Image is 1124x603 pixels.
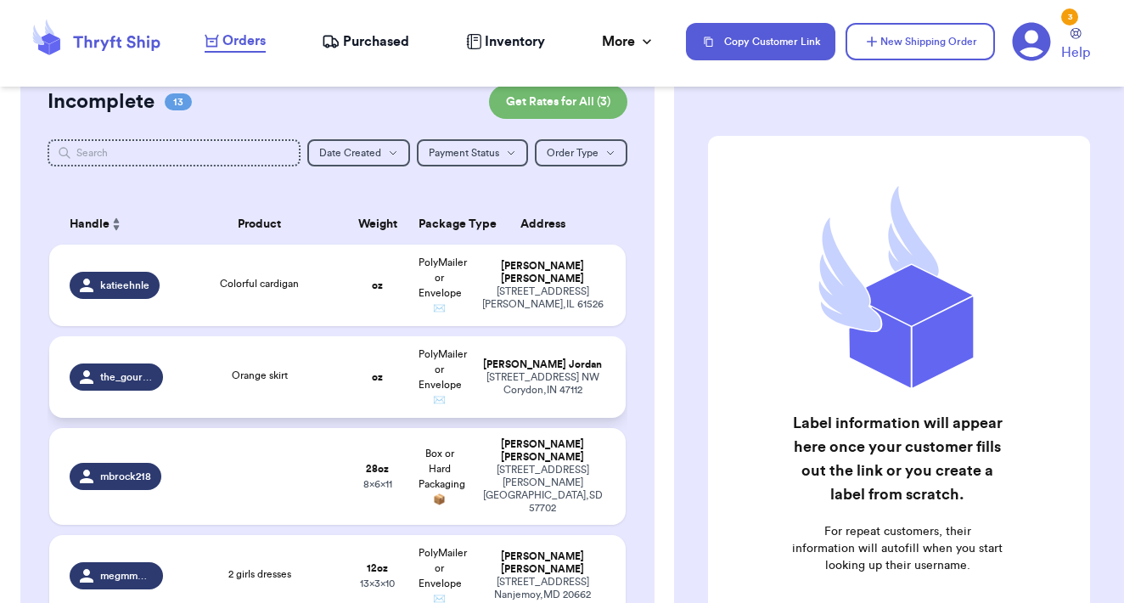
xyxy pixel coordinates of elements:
a: Orders [205,31,266,53]
strong: oz [372,280,383,290]
span: Colorful cardigan [220,279,299,289]
a: Inventory [466,31,545,52]
button: Sort ascending [110,214,123,234]
span: Box or Hard Packaging 📦 [419,448,465,504]
span: 13 [165,93,192,110]
h2: Incomplete [48,88,155,116]
div: [STREET_ADDRESS] NW Corydon , IN 47112 [481,371,605,397]
th: Weight [346,204,408,245]
span: Help [1061,42,1090,63]
span: 13 x 3 x 10 [360,578,395,589]
span: mbrock218 [100,470,151,483]
strong: 28 oz [366,464,389,474]
span: Purchased [343,31,409,52]
span: Order Type [547,148,599,158]
div: [STREET_ADDRESS][PERSON_NAME] [GEOGRAPHIC_DATA] , SD 57702 [481,464,605,515]
strong: oz [372,372,383,382]
span: katieehnle [100,279,149,292]
button: Order Type [535,139,627,166]
span: Date Created [319,148,381,158]
div: [STREET_ADDRESS] Nanjemoy , MD 20662 [481,576,605,601]
div: 3 [1061,8,1078,25]
div: [STREET_ADDRESS] [PERSON_NAME] , IL 61526 [481,285,605,311]
span: PolyMailer or Envelope ✉️ [419,257,467,313]
button: Date Created [307,139,410,166]
div: [PERSON_NAME] Jordan [481,358,605,371]
div: [PERSON_NAME] [PERSON_NAME] [481,550,605,576]
button: Get Rates for All (3) [489,85,627,119]
th: Product [173,204,346,245]
strong: 12 oz [367,563,388,573]
div: [PERSON_NAME] [PERSON_NAME] [481,260,605,285]
span: Orders [222,31,266,51]
a: Purchased [322,31,409,52]
button: New Shipping Order [846,23,995,60]
button: Copy Customer Link [686,23,835,60]
a: 3 [1012,22,1051,61]
span: 2 girls dresses [228,569,291,579]
th: Address [470,204,626,245]
span: Orange skirt [232,370,288,380]
span: Inventory [485,31,545,52]
span: megmmuhr [100,569,153,583]
div: More [602,31,655,52]
button: Payment Status [417,139,528,166]
div: [PERSON_NAME] [PERSON_NAME] [481,438,605,464]
span: 8 x 6 x 11 [363,479,392,489]
span: PolyMailer or Envelope ✉️ [419,349,467,405]
p: For repeat customers, their information will autofill when you start looking up their username. [792,523,1003,574]
span: the_gourmet_bibliophile [100,370,153,384]
th: Package Type [408,204,470,245]
span: Payment Status [429,148,499,158]
a: Help [1061,28,1090,63]
span: Handle [70,216,110,234]
input: Search [48,139,301,166]
h2: Label information will appear here once your customer fills out the link or you create a label fr... [792,411,1003,506]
